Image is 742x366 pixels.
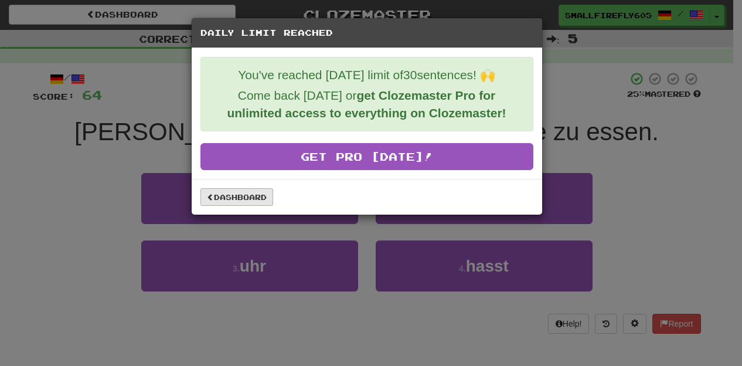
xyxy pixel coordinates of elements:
[200,27,533,39] h5: Daily Limit Reached
[210,66,524,84] p: You've reached [DATE] limit of 30 sentences! 🙌
[200,188,273,206] a: Dashboard
[210,87,524,122] p: Come back [DATE] or
[227,89,506,120] strong: get Clozemaster Pro for unlimited access to everything on Clozemaster!
[200,143,533,170] a: Get Pro [DATE]!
